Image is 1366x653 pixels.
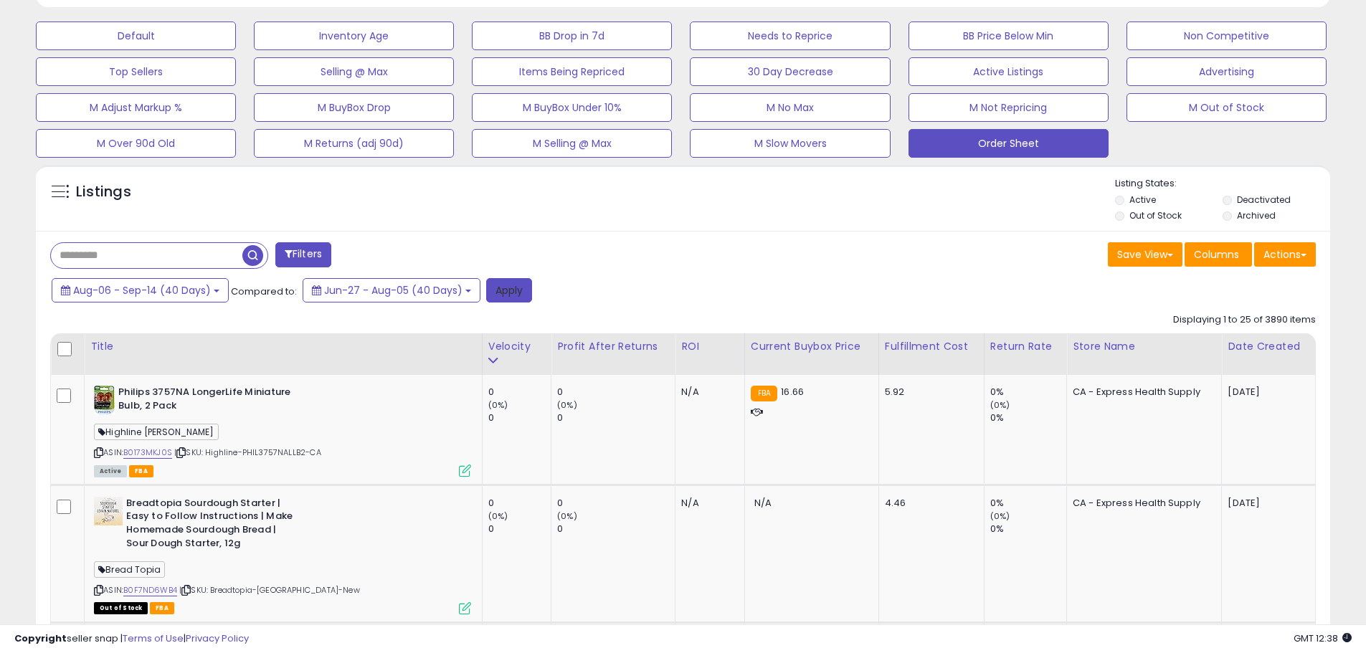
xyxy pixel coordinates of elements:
button: Default [36,22,236,50]
div: CA - Express Health Supply [1073,386,1210,399]
div: Displaying 1 to 25 of 3890 items [1173,313,1316,327]
small: (0%) [557,399,577,411]
a: B0F7ND6WB4 [123,584,177,596]
div: 0% [990,523,1066,535]
img: 41Jjr8oWP0L._SL40_.jpg [94,497,123,525]
small: FBA [751,386,777,401]
button: Jun-27 - Aug-05 (40 Days) [303,278,480,302]
div: 0 [557,411,675,424]
span: Columns [1194,247,1239,262]
div: 0 [557,386,675,399]
button: Advertising [1127,57,1327,86]
span: 2025-09-15 12:38 GMT [1294,631,1352,645]
div: Date Created [1228,339,1309,354]
span: Aug-06 - Sep-14 (40 Days) [73,283,211,297]
div: Title [90,339,476,354]
button: Top Sellers [36,57,236,86]
button: M Returns (adj 90d) [254,129,454,158]
button: M Not Repricing [909,93,1109,122]
button: Order Sheet [909,129,1109,158]
button: Apply [486,278,532,302]
h5: Listings [76,182,131,202]
a: B0173MKJ0S [123,447,172,459]
div: N/A [681,386,733,399]
div: 0% [990,386,1066,399]
button: Non Competitive [1127,22,1327,50]
button: Columns [1185,242,1252,267]
div: 0% [990,497,1066,510]
a: Privacy Policy [186,631,249,645]
span: Highline [PERSON_NAME] [94,424,218,440]
button: Active Listings [909,57,1109,86]
button: Items Being Repriced [472,57,672,86]
div: Profit After Returns [557,339,669,354]
div: N/A [681,497,733,510]
b: Breadtopia Sourdough Starter | Easy to Follow Instructions | Make Homemade Sourdough Bread | Sour... [126,497,300,553]
span: FBA [129,465,153,477]
div: ASIN: [94,497,471,613]
div: [DATE] [1228,386,1285,399]
small: (0%) [488,399,508,411]
small: (0%) [990,510,1010,522]
label: Active [1129,194,1156,206]
b: Philips 3757NA LongerLife Miniature Bulb, 2 Pack [118,386,293,416]
div: Current Buybox Price [751,339,873,354]
small: (0%) [557,510,577,522]
span: All listings currently available for purchase on Amazon [94,465,127,477]
span: Jun-27 - Aug-05 (40 Days) [324,283,463,297]
button: M Slow Movers [690,129,890,158]
p: Listing States: [1115,177,1330,191]
span: 16.66 [781,385,804,399]
div: [DATE] [1228,497,1285,510]
div: 5.92 [885,386,973,399]
span: FBA [150,602,174,614]
button: Actions [1254,242,1316,267]
button: BB Drop in 7d [472,22,672,50]
button: Selling @ Max [254,57,454,86]
div: 0 [488,411,551,424]
div: Velocity [488,339,545,354]
button: M BuyBox Drop [254,93,454,122]
div: 0 [557,523,675,535]
strong: Copyright [14,631,67,645]
small: (0%) [488,510,508,522]
button: BB Price Below Min [909,22,1109,50]
label: Out of Stock [1129,209,1182,221]
span: | SKU: Highline-PHIL3757NALLB2-CA [174,447,321,458]
button: Needs to Reprice [690,22,890,50]
label: Deactivated [1237,194,1291,206]
div: 0 [488,523,551,535]
div: 4.46 [885,497,973,510]
button: M Selling @ Max [472,129,672,158]
button: M BuyBox Under 10% [472,93,672,122]
button: M Out of Stock [1127,93,1327,122]
span: Compared to: [231,285,297,298]
div: 0 [488,386,551,399]
button: M Adjust Markup % [36,93,236,122]
button: 30 Day Decrease [690,57,890,86]
span: Bread Topia [94,561,165,578]
a: Terms of Use [123,631,184,645]
div: CA - Express Health Supply [1073,497,1210,510]
button: Aug-06 - Sep-14 (40 Days) [52,278,229,302]
div: ASIN: [94,386,471,475]
div: 0 [488,497,551,510]
div: Fulfillment Cost [885,339,978,354]
button: Inventory Age [254,22,454,50]
div: seller snap | | [14,632,249,646]
small: (0%) [990,399,1010,411]
div: Return Rate [990,339,1061,354]
label: Archived [1237,209,1276,221]
div: 0 [557,497,675,510]
span: N/A [754,496,772,510]
button: Save View [1108,242,1182,267]
span: All listings that are currently out of stock and unavailable for purchase on Amazon [94,602,148,614]
button: Filters [275,242,331,267]
button: M Over 90d Old [36,129,236,158]
img: 51PmGM6RihL._SL40_.jpg [94,386,115,414]
button: M No Max [690,93,890,122]
div: 0% [990,411,1066,424]
div: Store Name [1073,339,1215,354]
div: ROI [681,339,738,354]
span: | SKU: Breadtopia-[GEOGRAPHIC_DATA]-New [179,584,360,596]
